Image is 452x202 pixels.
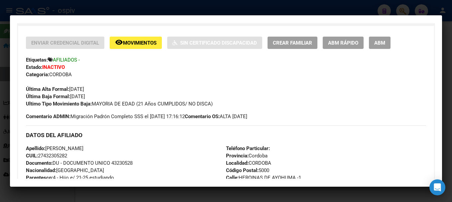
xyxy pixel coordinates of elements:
strong: Comentario OS: [185,113,220,119]
span: [PERSON_NAME] [26,145,83,151]
span: Enviar Credencial Digital [31,40,99,46]
span: [DATE] [26,94,85,100]
span: [DATE] [26,86,84,92]
strong: Apellido: [26,145,45,151]
button: Crear Familiar [268,37,317,49]
span: ALTA [DATE] [185,113,247,120]
span: DU - DOCUMENTO UNICO 43230528 [26,160,133,166]
button: Sin Certificado Discapacidad [167,37,262,49]
strong: Localidad: [226,160,249,166]
strong: Estado: [26,64,42,70]
span: 27432305282 [26,153,67,159]
div: Open Intercom Messenger [429,179,445,195]
strong: Comentario ADMIN: [26,113,70,119]
button: ABM [369,37,391,49]
span: ABM Rápido [328,40,358,46]
span: Sin Certificado Discapacidad [180,40,257,46]
strong: Calle: [226,175,239,181]
strong: CUIL: [26,153,38,159]
strong: Última Baja Formal: [26,94,70,100]
span: HEROINAS DE AYOHUMA -1 [226,175,301,181]
mat-icon: remove_red_eye [115,38,123,46]
strong: Categoria: [26,72,49,78]
span: 4 - Hijo e/ 21-25 estudiando [26,175,114,181]
button: Enviar Credencial Digital [26,37,104,49]
strong: Documento: [26,160,53,166]
strong: Código Postal: [226,167,259,173]
strong: Última Alta Formal: [26,86,69,92]
strong: Etiquetas: [26,57,48,63]
strong: Ultimo Tipo Movimiento Baja: [26,101,92,107]
button: Movimientos [110,37,162,49]
h3: DATOS DEL AFILIADO [26,131,426,139]
span: Migración Padrón Completo SSS el [DATE] 17:16:12 [26,113,185,120]
span: ABM [374,40,385,46]
strong: Teléfono Particular: [226,145,270,151]
span: [GEOGRAPHIC_DATA] [26,167,104,173]
span: AFILIADOS - [53,57,80,63]
strong: Nacionalidad: [26,167,56,173]
button: ABM Rápido [323,37,364,49]
div: CORDOBA [26,71,426,78]
span: CORDOBA [226,160,271,166]
span: Cordoba [226,153,268,159]
span: Crear Familiar [273,40,312,46]
span: Movimientos [123,40,157,46]
strong: INACTIVO [42,64,65,70]
strong: Parentesco: [26,175,53,181]
span: MAYORIA DE EDAD (21 Años CUMPLIDOS/ NO DISCA) [26,101,213,107]
span: 5000 [226,167,269,173]
strong: Provincia: [226,153,249,159]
